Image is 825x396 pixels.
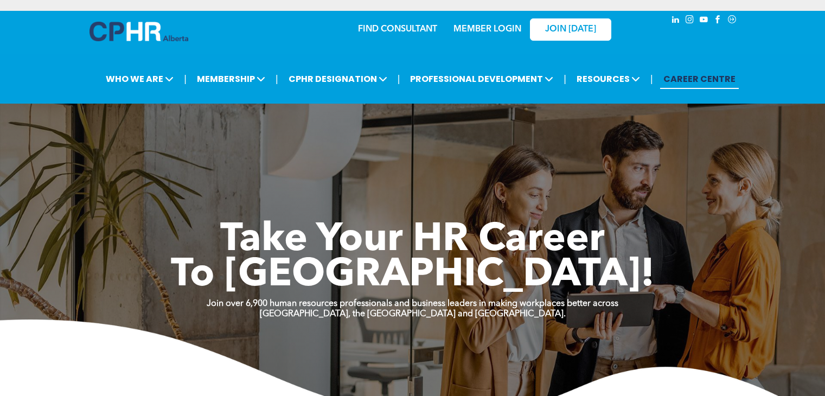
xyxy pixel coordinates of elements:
[260,310,566,318] strong: [GEOGRAPHIC_DATA], the [GEOGRAPHIC_DATA] and [GEOGRAPHIC_DATA].
[564,68,566,90] li: |
[726,14,738,28] a: Social network
[573,69,643,89] span: RESOURCES
[103,69,177,89] span: WHO WE ARE
[194,69,268,89] span: MEMBERSHIP
[285,69,391,89] span: CPHR DESIGNATION
[171,256,655,295] span: To [GEOGRAPHIC_DATA]!
[407,69,557,89] span: PROFESSIONAL DEVELOPMENT
[660,69,739,89] a: CAREER CENTRE
[398,68,400,90] li: |
[545,24,596,35] span: JOIN [DATE]
[670,14,682,28] a: linkedin
[530,18,611,41] a: JOIN [DATE]
[684,14,696,28] a: instagram
[276,68,278,90] li: |
[207,299,618,308] strong: Join over 6,900 human resources professionals and business leaders in making workplaces better ac...
[712,14,724,28] a: facebook
[358,25,437,34] a: FIND CONSULTANT
[89,22,188,41] img: A blue and white logo for cp alberta
[184,68,187,90] li: |
[453,25,521,34] a: MEMBER LOGIN
[698,14,710,28] a: youtube
[650,68,653,90] li: |
[220,221,605,260] span: Take Your HR Career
